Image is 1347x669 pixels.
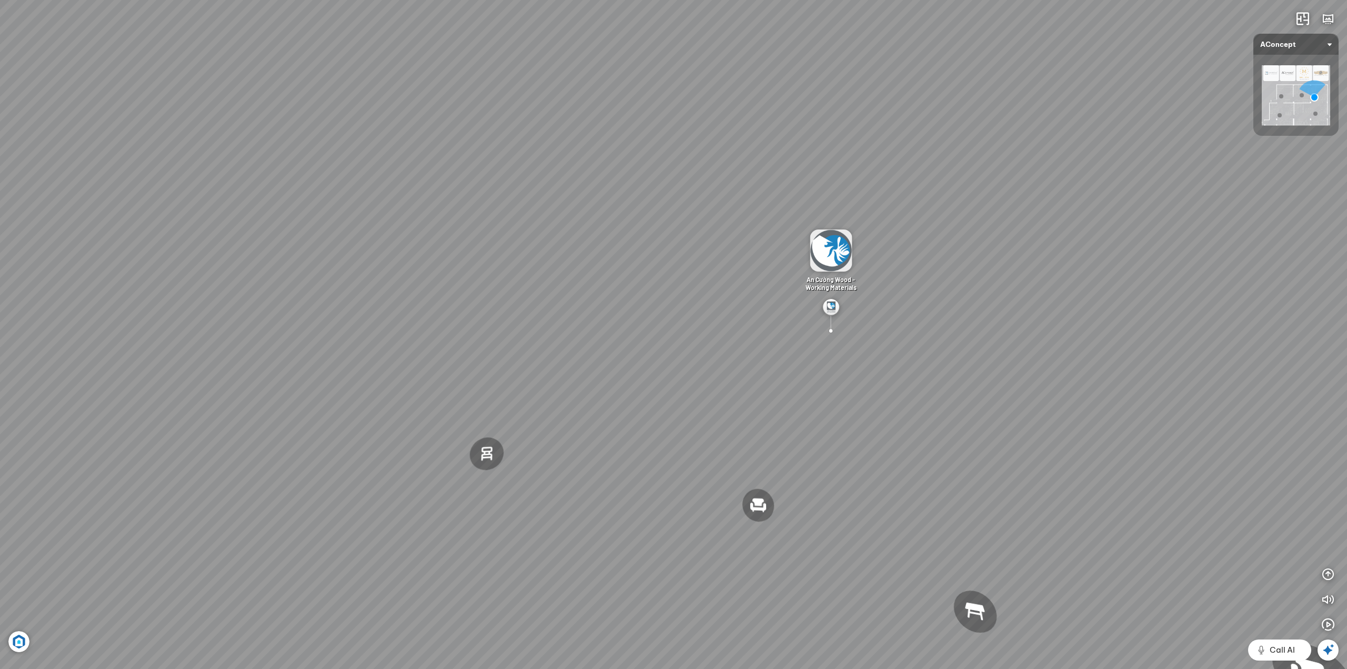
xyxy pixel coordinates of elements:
[810,229,852,272] img: logo_An_Cuong_p_D4EHE666TACD_thumbnail.png
[8,631,29,652] img: Artboard_6_4x_1_F4RHW9YJWHU.jpg
[1248,640,1311,661] button: Call AI
[1262,65,1330,125] img: AConcept_CTMHTJT2R6E4.png
[822,299,839,316] img: Group_271_UEWYKENUG3M6.png
[806,276,857,291] span: An Cường Wood - Working Materials
[1260,34,1332,55] span: AConcept
[1270,644,1295,656] span: Call AI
